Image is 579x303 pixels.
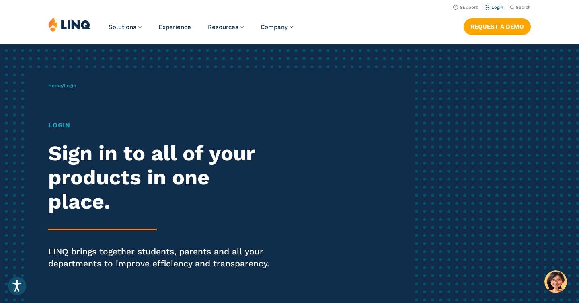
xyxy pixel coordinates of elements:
[109,17,293,43] nav: Primary Navigation
[464,17,531,35] nav: Button Navigation
[510,4,531,10] button: Open Search Bar
[48,83,62,88] a: Home
[48,83,76,88] span: /
[453,5,478,10] a: Support
[544,270,567,293] button: Hello, have a question? Let’s chat.
[516,5,531,10] span: Search
[261,23,293,31] a: Company
[109,23,142,31] a: Solutions
[485,5,503,10] a: Login
[48,141,271,213] h2: Sign in to all of your products in one place.
[261,23,288,31] span: Company
[48,121,271,130] h1: Login
[158,23,191,31] a: Experience
[48,17,91,32] img: LINQ | K‑12 Software
[48,246,271,270] p: LINQ brings together students, parents and all your departments to improve efficiency and transpa...
[464,18,531,35] a: Request a Demo
[208,23,238,31] span: Resources
[109,23,136,31] span: Solutions
[64,83,76,88] span: Login
[208,23,244,31] a: Resources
